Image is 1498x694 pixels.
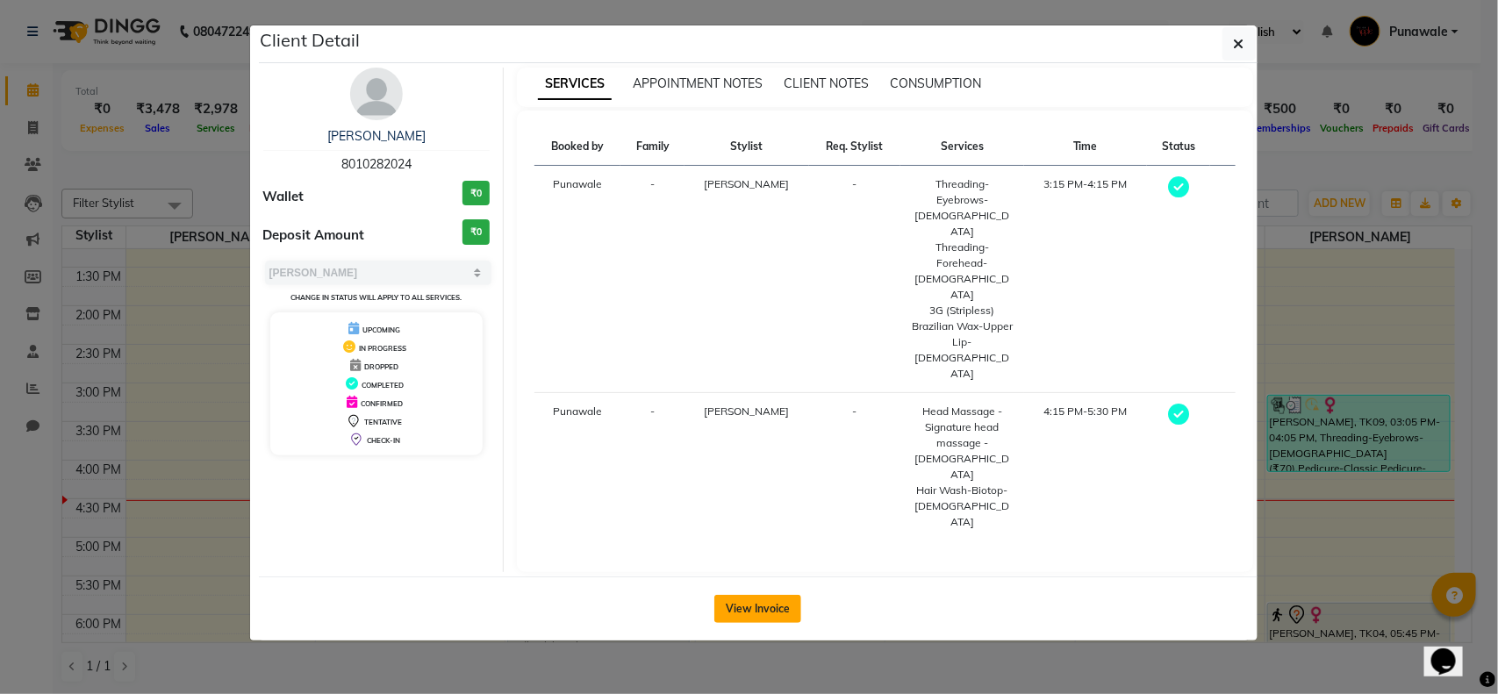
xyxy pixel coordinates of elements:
[911,483,1014,530] div: Hair Wash-Biotop-[DEMOGRAPHIC_DATA]
[367,436,400,445] span: CHECK-IN
[263,225,365,246] span: Deposit Amount
[261,27,361,54] h5: Client Detail
[350,68,403,120] img: avatar
[620,393,684,541] td: -
[1024,166,1147,393] td: 3:15 PM-4:15 PM
[462,181,490,206] h3: ₹0
[1024,393,1147,541] td: 4:15 PM-5:30 PM
[890,75,981,91] span: CONSUMPTION
[534,393,620,541] td: Punawale
[538,68,612,100] span: SERVICES
[364,362,398,371] span: DROPPED
[911,404,1014,483] div: Head Massage - Signature head massage - [DEMOGRAPHIC_DATA]
[809,393,900,541] td: -
[714,595,801,623] button: View Invoice
[364,418,402,426] span: TENTATIVE
[327,128,426,144] a: [PERSON_NAME]
[341,156,412,172] span: 8010282024
[263,187,305,207] span: Wallet
[359,344,406,353] span: IN PROGRESS
[462,219,490,245] h3: ₹0
[361,399,403,408] span: CONFIRMED
[1024,128,1147,166] th: Time
[620,128,684,166] th: Family
[911,303,1014,382] div: 3G (Stripless) Brazilian Wax-Upper Lip-[DEMOGRAPHIC_DATA]
[809,166,900,393] td: -
[809,128,900,166] th: Req. Stylist
[620,166,684,393] td: -
[534,166,620,393] td: Punawale
[911,240,1014,303] div: Threading-Forehead-[DEMOGRAPHIC_DATA]
[534,128,620,166] th: Booked by
[633,75,763,91] span: APPOINTMENT NOTES
[1424,624,1480,676] iframe: chat widget
[684,128,809,166] th: Stylist
[911,176,1014,240] div: Threading-Eyebrows-[DEMOGRAPHIC_DATA]
[1147,128,1211,166] th: Status
[705,404,790,418] span: [PERSON_NAME]
[362,381,404,390] span: COMPLETED
[290,293,462,302] small: Change in status will apply to all services.
[900,128,1024,166] th: Services
[362,326,400,334] span: UPCOMING
[784,75,869,91] span: CLIENT NOTES
[705,177,790,190] span: [PERSON_NAME]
